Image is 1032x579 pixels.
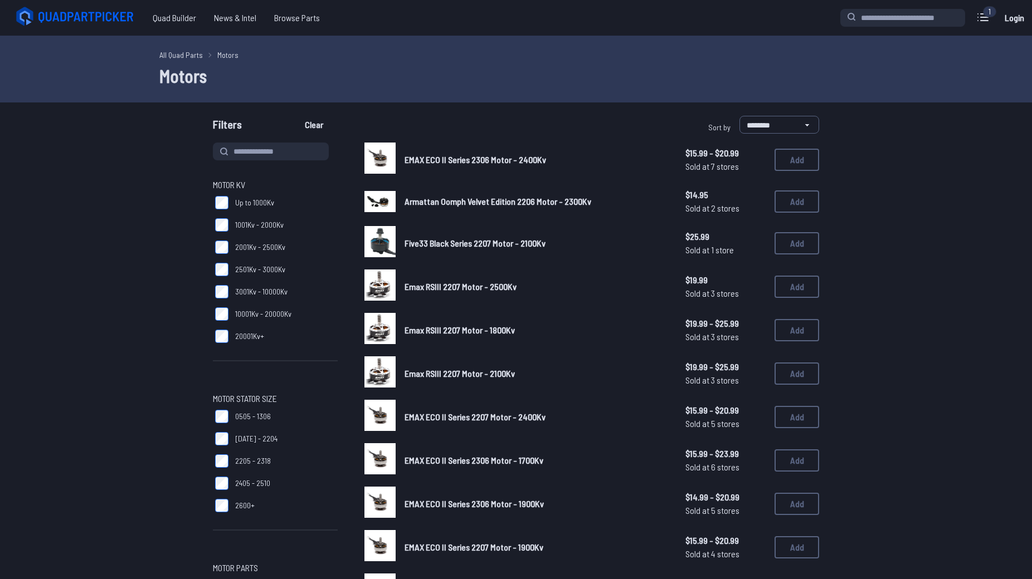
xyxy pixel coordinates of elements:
a: image [364,186,396,217]
a: Browse Parts [265,7,329,29]
a: EMAX ECO II Series 2306 Motor - 1900Kv [405,497,668,511]
span: $19.99 - $25.99 [685,317,766,330]
span: 2205 - 2318 [235,455,271,467]
button: Add [775,149,819,171]
span: Sold at 3 stores [685,374,766,387]
img: image [364,356,396,387]
span: Motor Parts [213,561,258,575]
input: [DATE] - 2204 [215,432,228,445]
span: Sold at 1 store [685,243,766,257]
a: Quad Builder [144,7,205,29]
span: Motor Stator Size [213,392,277,405]
span: $19.99 [685,273,766,287]
button: Add [775,493,819,515]
a: image [364,443,396,478]
a: image [364,530,396,565]
span: $15.99 - $20.99 [685,146,766,160]
span: Up to 1000Kv [235,197,274,208]
button: Add [775,190,819,213]
span: EMAX ECO II Series 2306 Motor - 1700Kv [405,455,543,465]
img: image [364,400,396,431]
a: EMAX ECO II Series 2306 Motor - 1700Kv [405,454,668,467]
span: EMAX ECO II Series 2207 Motor - 1900Kv [405,542,543,552]
a: image [364,313,396,347]
span: $14.95 [685,188,766,202]
input: 0505 - 1306 [215,410,228,423]
button: Add [775,406,819,428]
a: image [364,143,396,177]
span: 2405 - 2510 [235,478,270,489]
img: image [364,226,396,257]
span: EMAX ECO II Series 2306 Motor - 2400Kv [405,154,546,165]
span: 20001Kv+ [235,331,264,342]
a: Motors [217,49,238,61]
a: Five33 Black Series 2207 Motor - 2100Kv [405,237,668,250]
input: 2501Kv - 3000Kv [215,263,228,276]
a: image [364,487,396,521]
span: EMAX ECO II Series 2306 Motor - 1900Kv [405,498,544,509]
span: Emax RSIII 2207 Motor - 1800Kv [405,325,515,335]
button: Add [775,536,819,558]
span: 0505 - 1306 [235,411,271,422]
span: Sold at 5 stores [685,504,766,517]
span: Sold at 7 stores [685,160,766,173]
input: 2205 - 2318 [215,454,228,468]
a: Emax RSIII 2207 Motor - 2100Kv [405,367,668,380]
input: 3001Kv - 10000Kv [215,285,228,298]
span: $19.99 - $25.99 [685,360,766,374]
a: Emax RSIII 2207 Motor - 2500Kv [405,280,668,293]
span: 10001Kv - 20000Kv [235,308,291,320]
div: 1 [983,6,996,17]
select: Sort by [739,116,819,134]
input: 2600+ [215,499,228,512]
img: image [364,530,396,561]
a: image [364,400,396,434]
img: image [364,443,396,474]
span: $14.99 - $20.99 [685,490,766,504]
input: 2001Kv - 2500Kv [215,241,228,254]
span: 3001Kv - 10000Kv [235,286,288,297]
span: Sold at 3 stores [685,287,766,300]
span: $15.99 - $20.99 [685,534,766,547]
button: Add [775,362,819,385]
a: Armattan Oomph Velvet Edition 2206 Motor - 2300Kv [405,195,668,208]
button: Add [775,449,819,472]
span: Emax RSIII 2207 Motor - 2100Kv [405,368,515,379]
h1: Motors [159,62,873,89]
a: image [364,269,396,304]
a: All Quad Parts [159,49,203,61]
span: Sold at 5 stores [685,417,766,430]
a: image [364,356,396,391]
span: 2001Kv - 2500Kv [235,242,285,253]
span: Sort by [708,122,731,132]
span: Sold at 6 stores [685,460,766,474]
span: Five33 Black Series 2207 Motor - 2100Kv [405,238,546,248]
a: EMAX ECO II Series 2207 Motor - 1900Kv [405,541,668,554]
input: Up to 1000Kv [215,196,228,209]
span: Sold at 3 stores [685,330,766,344]
input: 10001Kv - 20000Kv [215,307,228,321]
span: $15.99 - $20.99 [685,404,766,417]
span: Emax RSIII 2207 Motor - 2500Kv [405,281,517,292]
a: News & Intel [205,7,265,29]
a: image [364,226,396,261]
span: Motor KV [213,178,245,192]
button: Add [775,232,819,254]
span: Armattan Oomph Velvet Edition 2206 Motor - 2300Kv [405,196,591,207]
span: Filters [213,116,242,138]
img: image [364,269,396,301]
span: $25.99 [685,230,766,243]
span: Sold at 2 stores [685,202,766,215]
input: 2405 - 2510 [215,477,228,490]
img: image [364,313,396,344]
a: EMAX ECO II Series 2207 Motor - 2400Kv [405,410,668,424]
input: 20001Kv+ [215,330,228,343]
a: Login [1001,7,1028,29]
span: EMAX ECO II Series 2207 Motor - 2400Kv [405,411,546,422]
img: image [364,487,396,518]
span: 2600+ [235,500,255,511]
a: Emax RSIII 2207 Motor - 1800Kv [405,323,668,337]
button: Add [775,276,819,298]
